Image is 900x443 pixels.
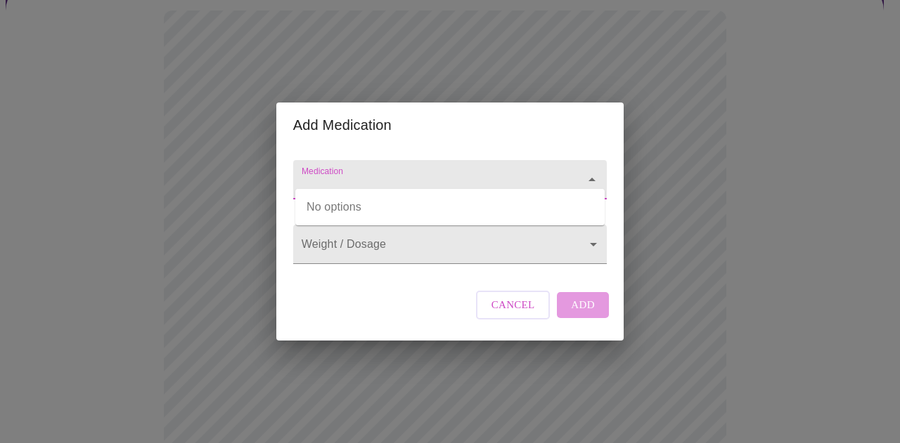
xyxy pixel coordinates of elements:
button: Close [582,170,602,190]
div: ​ [293,225,607,264]
h2: Add Medication [293,114,607,136]
div: No options [295,189,605,225]
button: Cancel [476,291,551,319]
span: Cancel [491,296,535,314]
